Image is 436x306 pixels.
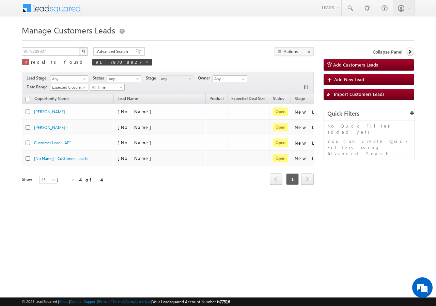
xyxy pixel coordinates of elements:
a: Customer Lead - API [34,140,71,145]
div: Chat with us now [35,36,114,45]
span: Any [50,76,86,82]
a: Expected Deal Size [228,95,269,104]
span: Open [273,139,288,147]
a: Stage [291,95,308,104]
a: All Time [90,84,125,91]
input: Type to Search [213,75,247,82]
span: Any [107,76,139,82]
span: Stage [295,96,305,101]
span: Advanced Search [97,48,130,55]
span: Any [159,76,191,82]
div: Quick Filters [324,107,415,120]
span: Your Leadsquared Account Number is [152,299,230,304]
a: Any [50,75,88,82]
span: prev [270,173,282,185]
em: Start Chat [93,210,124,219]
span: [No Name] [118,140,155,145]
a: Terms of Service [98,299,124,304]
a: Any [159,75,193,82]
span: Owner [198,75,213,81]
input: Check all records [26,97,30,101]
span: next [301,173,314,185]
a: About [59,299,69,304]
span: Open [273,123,288,131]
a: Any [107,75,141,82]
a: 25 [40,176,57,184]
span: Stage [146,75,159,81]
div: 1 - 4 of 4 [56,176,101,184]
span: [No Name] [118,155,155,161]
span: 77516 [220,299,230,304]
span: All Time [90,84,123,90]
div: New Lead [295,109,329,115]
span: 9179708927 [96,59,142,65]
button: Actions [275,47,314,56]
span: Date Range [27,84,50,90]
span: [No Name] [118,108,155,114]
span: Lead Name [114,95,141,104]
p: No Quick Filter added yet! [327,123,411,135]
a: Status [269,95,287,104]
a: [No Name] - Customers Leads [34,156,88,161]
span: Opportunity Name [34,96,68,101]
span: Status [93,75,107,81]
span: Expected Deal Size [231,96,265,101]
span: Open [273,107,288,116]
a: Acceptable Use [125,299,151,304]
span: Import Customers Leads [334,91,385,97]
span: [No Name] [118,124,155,130]
textarea: Type your message and hit 'Enter' [9,63,124,204]
div: Show [22,176,34,183]
p: You can create Quick Filters using Advanced Search. [327,138,411,157]
a: Contact Support [70,299,97,304]
span: Add New Lead [334,76,364,82]
img: d_60004797649_company_0_60004797649 [12,36,29,45]
a: Expected Closure Date [50,84,88,91]
div: Minimize live chat window [112,3,128,20]
span: Product [209,96,224,101]
span: © 2025 LeadSquared | | | | | [22,298,230,305]
img: Search [82,49,85,53]
a: prev [270,174,282,185]
a: [PERSON_NAME] - [34,125,68,130]
span: 4 [25,59,26,65]
div: New Lead [295,155,329,161]
span: results found [31,59,85,65]
a: [PERSON_NAME] - [34,109,68,114]
a: next [301,174,314,185]
span: 1 [286,173,299,185]
span: Lead Stage [27,75,49,81]
span: Collapse Panel [373,49,402,55]
div: New Lead [295,140,329,146]
a: Opportunity Name [31,95,72,104]
span: Add Customers Leads [333,62,378,68]
a: Show All Items [238,76,247,83]
span: Manage Customers Leads [22,25,115,35]
div: New Lead [295,124,329,130]
span: Expected Closure Date [50,84,86,90]
span: Open [273,154,288,162]
span: 25 [40,177,58,183]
